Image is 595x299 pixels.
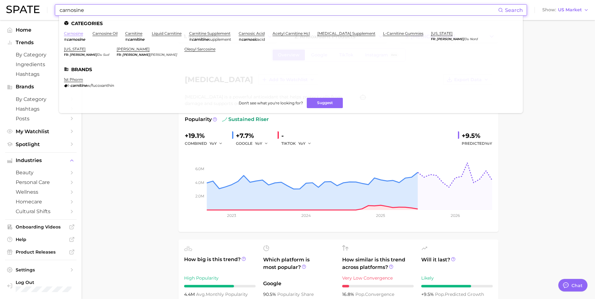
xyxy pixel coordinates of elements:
a: Onboarding Videos [5,222,77,232]
span: # [64,37,66,42]
abbr: average [196,291,206,297]
span: Brands [16,84,66,90]
span: Industries [16,158,66,163]
em: [PERSON_NAME] [70,53,97,57]
tspan: 2026 [450,213,460,218]
button: Industries [5,156,77,165]
div: +9.5% [462,131,492,141]
span: by Category [16,52,66,58]
a: carnosine oil [93,31,118,36]
div: TIKTOK [281,140,316,147]
em: [PERSON_NAME] [437,37,464,41]
button: Trends [5,38,77,47]
a: Spotlight [5,139,77,149]
button: Suggest [307,98,343,108]
a: carnosine [64,31,83,36]
span: by Category [16,96,66,102]
span: Search [505,7,523,13]
span: wellness [16,189,66,195]
span: 16.8% [342,291,355,297]
span: predicted growth [435,291,484,297]
span: [PERSON_NAME] [150,53,177,57]
span: popularity share [277,291,314,297]
a: carnitine [125,31,142,36]
span: Which platform is most popular? [263,256,335,277]
div: combined [185,140,227,147]
div: High Popularity [184,274,256,282]
span: l- [68,83,70,88]
span: YoY [298,141,305,146]
div: - [281,131,316,141]
span: du Nord [464,37,478,41]
div: 1 / 10 [342,285,414,287]
button: Brands [5,82,77,92]
span: Trends [16,40,66,45]
span: +9.5% [421,291,435,297]
span: supplement [208,37,231,42]
span: # [239,37,241,42]
a: Hashtags [5,104,77,114]
span: w/fucoxanthin [87,83,114,88]
a: [US_STATE] [64,47,86,51]
div: 7 / 10 [421,285,493,287]
span: Don't see what you're looking for? [239,101,303,105]
span: cultural shifts [16,208,66,214]
a: [PERSON_NAME] [117,47,150,51]
span: Settings [16,267,66,273]
input: Search here for a brand, industry, or ingredient [59,5,498,15]
em: carnitine [192,37,208,42]
a: carnitine supplement [189,31,231,36]
a: [MEDICAL_DATA] supplement [317,31,375,36]
tspan: 2024 [301,213,311,218]
span: YoY [255,141,262,146]
em: [PERSON_NAME] [122,53,150,57]
span: # [125,37,128,42]
span: Home [16,27,66,33]
span: homecare [16,199,66,205]
a: beauty [5,168,77,177]
span: YoY [210,141,217,146]
a: acetyl carnitine hcl [273,31,310,36]
em: carnitine [70,83,87,88]
abbr: popularity index [355,291,365,297]
a: l-carnitine gummies [383,31,423,36]
span: Hashtags [16,106,66,112]
button: ShowUS Market [541,6,590,14]
button: YoY [255,140,268,147]
a: Ingredients [5,60,77,69]
span: My Watchlist [16,129,66,134]
em: carnitine [128,37,144,42]
span: YoY [485,141,492,146]
span: Onboarding Videos [16,224,66,230]
span: Will it last? [421,256,493,271]
span: 90.5% [263,291,277,297]
div: Likely [421,274,493,282]
span: How similar is this trend across platforms? [342,256,414,271]
a: Log out. Currently logged in with e-mail jek@cosmax.com. [5,278,77,294]
a: My Watchlist [5,127,77,136]
span: personal care [16,179,66,185]
a: Help [5,235,77,244]
span: beauty [16,170,66,176]
div: GOOGLE [236,140,273,147]
em: carnosic [241,37,257,42]
span: Help [16,237,66,242]
span: Hashtags [16,71,66,77]
a: [US_STATE] [431,31,453,36]
span: fr [431,37,437,41]
span: convergence [355,291,394,297]
span: acid [257,37,265,42]
img: SPATE [6,6,40,13]
li: Categories [64,21,518,26]
a: Home [5,25,77,35]
a: homecare [5,197,77,207]
a: by Category [5,94,77,104]
button: YoY [298,140,312,147]
span: Posts [16,116,66,122]
tspan: 2023 [227,213,236,218]
a: by Category [5,50,77,60]
span: 4.4m [184,291,196,297]
span: Spotlight [16,141,66,147]
a: carnosic acid [239,31,265,36]
span: Ingredients [16,61,66,67]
